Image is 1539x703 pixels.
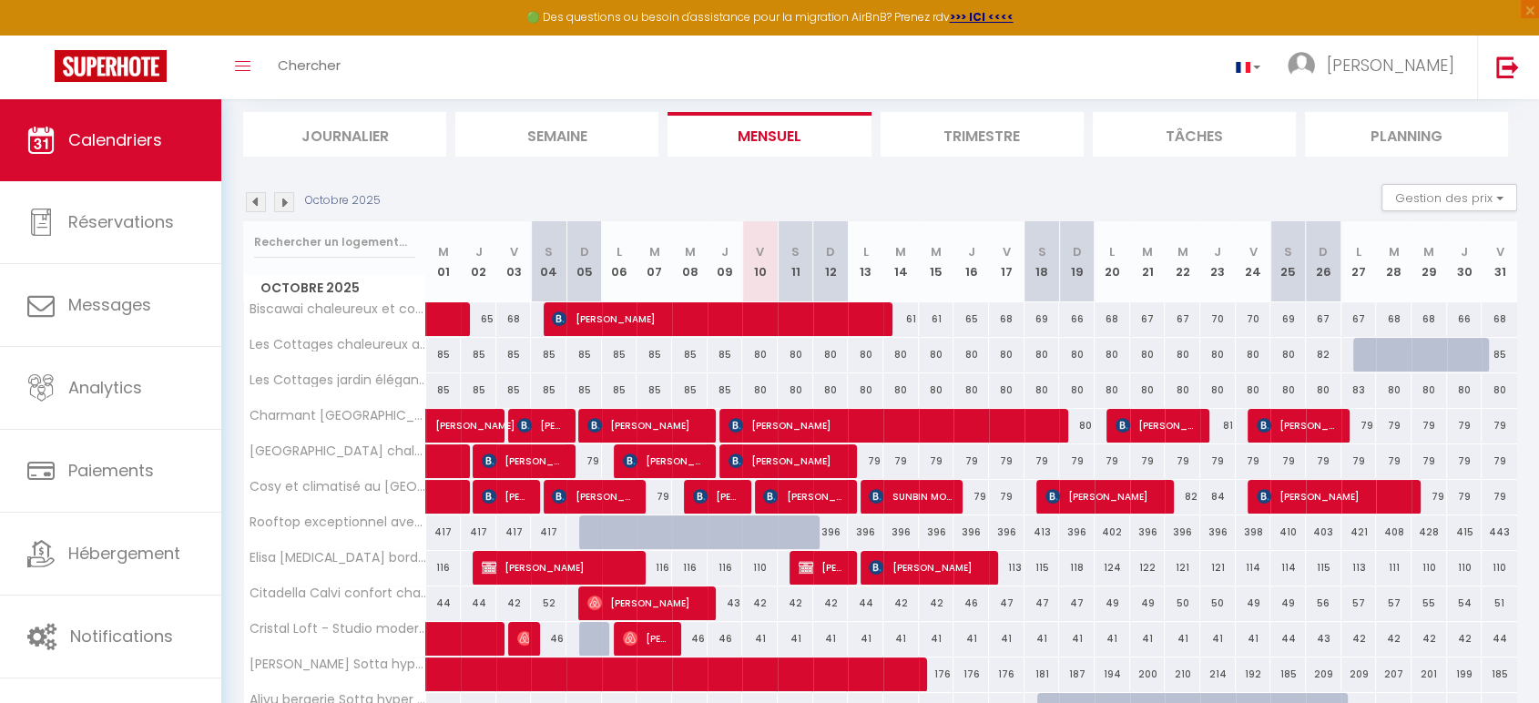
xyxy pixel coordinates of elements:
div: 80 [919,373,954,407]
div: 85 [602,338,637,372]
div: 56 [1306,586,1341,620]
div: 79 [883,444,919,478]
abbr: J [721,243,729,260]
div: 79 [989,444,1024,478]
div: 396 [1200,515,1236,549]
div: 396 [1059,515,1095,549]
abbr: L [1109,243,1115,260]
li: Semaine [455,112,658,157]
span: [PERSON_NAME] [729,408,1060,443]
div: 396 [848,515,883,549]
div: 66 [1059,302,1095,336]
abbr: L [617,243,622,260]
div: 80 [1165,338,1200,372]
th: 24 [1236,221,1271,302]
div: 79 [1482,409,1517,443]
div: 65 [953,302,989,336]
div: 396 [919,515,954,549]
div: 79 [953,480,989,514]
a: >>> ICI <<<< [950,9,1014,25]
div: 80 [1412,373,1447,407]
div: 79 [1482,444,1517,478]
div: 121 [1165,551,1200,585]
th: 01 [426,221,462,302]
div: 428 [1412,515,1447,549]
div: 49 [1236,586,1271,620]
span: [PERSON_NAME] [552,479,635,514]
div: 79 [1236,444,1271,478]
div: 79 [848,444,883,478]
div: 417 [496,515,532,549]
span: Biscawai chaleureux et cosy avec terrasse (JR) [247,302,429,316]
div: 79 [1376,409,1412,443]
div: 80 [742,373,778,407]
div: 122 [1130,551,1166,585]
div: 67 [1341,302,1377,336]
div: 61 [919,302,954,336]
div: 79 [1200,444,1236,478]
div: 47 [1024,586,1060,620]
span: Calendriers [68,128,162,151]
div: 69 [1024,302,1060,336]
div: 80 [1024,373,1060,407]
div: 116 [637,551,672,585]
span: Elisa [MEDICAL_DATA] bord de mer cosy et confortable (AS) [247,551,429,565]
div: 42 [813,586,849,620]
abbr: J [474,243,482,260]
div: 44 [426,586,462,620]
span: [PERSON_NAME] [693,479,740,514]
abbr: M [1389,243,1400,260]
span: Les Cottages jardin élégant et ambiance cosy (OB) [247,373,429,387]
th: 25 [1270,221,1306,302]
span: [PERSON_NAME] [1257,408,1340,443]
th: 22 [1165,221,1200,302]
abbr: D [1073,243,1082,260]
div: 80 [1059,373,1095,407]
div: 79 [1447,480,1483,514]
th: 20 [1095,221,1130,302]
div: 80 [1130,373,1166,407]
div: 80 [1200,373,1236,407]
th: 19 [1059,221,1095,302]
abbr: S [791,243,800,260]
div: 70 [1236,302,1271,336]
div: 67 [1130,302,1166,336]
div: 113 [989,551,1024,585]
span: [PERSON_NAME] [482,443,565,478]
div: 44 [461,586,496,620]
div: 85 [708,338,743,372]
abbr: L [863,243,869,260]
div: 80 [1130,338,1166,372]
abbr: D [826,243,835,260]
div: 79 [1412,444,1447,478]
th: 16 [953,221,989,302]
div: 42 [742,586,778,620]
th: 04 [531,221,566,302]
div: 396 [989,515,1024,549]
span: Charmant [GEOGRAPHIC_DATA] climatisé [GEOGRAPHIC_DATA] (NS) [247,409,429,423]
span: Citadella Calvi confort chaleureux et climatisé ([GEOGRAPHIC_DATA]) [247,586,429,600]
div: 85 [566,338,602,372]
div: 66 [1447,302,1483,336]
div: 84 [1200,480,1236,514]
abbr: M [438,243,449,260]
div: 80 [1270,373,1306,407]
div: 79 [953,444,989,478]
div: 80 [1095,338,1130,372]
span: Analytics [68,376,142,399]
div: 42 [496,586,532,620]
div: 81 [1200,409,1236,443]
div: 110 [742,551,778,585]
div: 80 [813,338,849,372]
div: 83 [1341,373,1377,407]
span: Les Cottages chaleureux avec une terrasse cosy (BA) [247,338,429,351]
div: 82 [1306,338,1341,372]
abbr: M [931,243,942,260]
li: Trimestre [881,112,1084,157]
div: 85 [602,373,637,407]
div: 70 [1200,302,1236,336]
div: 85 [708,373,743,407]
div: 44 [848,586,883,620]
div: 52 [531,586,566,620]
span: [PERSON_NAME] [623,621,670,656]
